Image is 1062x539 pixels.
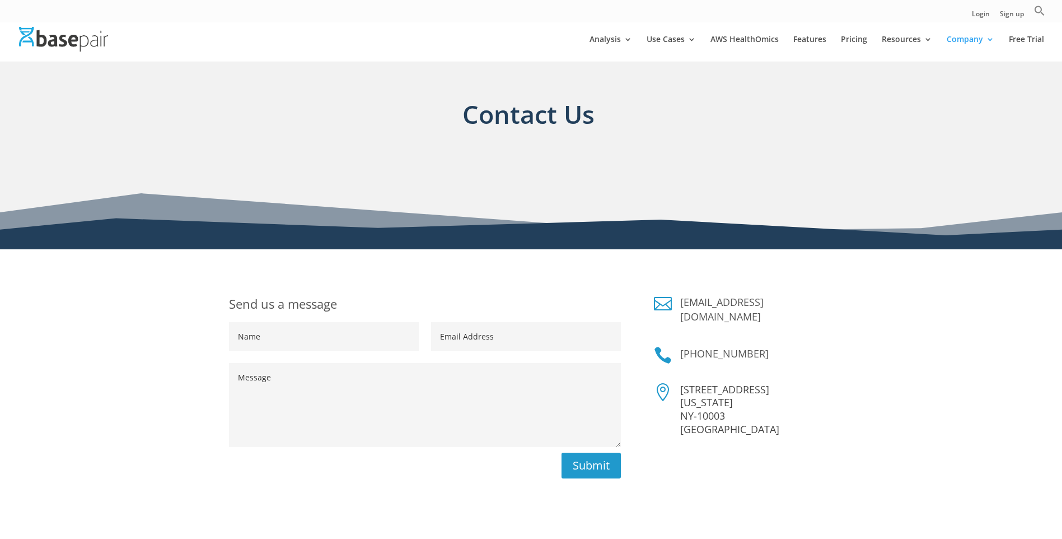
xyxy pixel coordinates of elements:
[19,27,108,51] img: Basepair
[972,11,990,22] a: Login
[841,35,867,62] a: Pricing
[654,346,672,364] a: 
[680,383,833,436] p: [STREET_ADDRESS] [US_STATE] NY-10003 [GEOGRAPHIC_DATA]
[680,347,769,360] a: [PHONE_NUMBER]
[947,35,994,62] a: Company
[431,322,621,351] input: Email Address
[1034,5,1045,16] svg: Search
[590,35,632,62] a: Analysis
[882,35,932,62] a: Resources
[229,322,419,351] input: Name
[654,383,672,401] span: 
[647,35,696,62] a: Use Cases
[1009,35,1044,62] a: Free Trial
[710,35,779,62] a: AWS HealthOmics
[793,35,826,62] a: Features
[1034,5,1045,22] a: Search Icon Link
[562,453,621,478] button: Submit
[680,295,764,323] a: [EMAIL_ADDRESS][DOMAIN_NAME]
[1000,11,1024,22] a: Sign up
[654,295,672,313] a: 
[229,96,828,150] h1: Contact Us
[229,295,621,322] h1: Send us a message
